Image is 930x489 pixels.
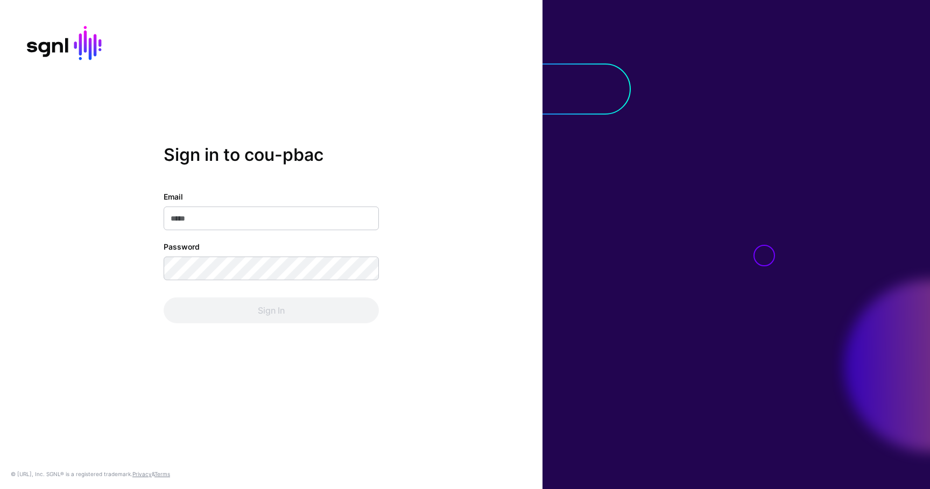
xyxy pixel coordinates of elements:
[132,471,152,477] a: Privacy
[164,191,183,202] label: Email
[164,144,379,165] h2: Sign in to cou-pbac
[164,241,200,252] label: Password
[11,470,170,478] div: © [URL], Inc. SGNL® is a registered trademark. &
[154,471,170,477] a: Terms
